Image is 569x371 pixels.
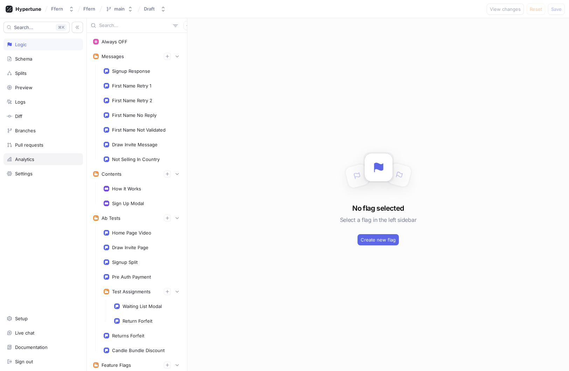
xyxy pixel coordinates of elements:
[15,316,28,321] div: Setup
[112,201,144,206] div: Sign Up Modal
[112,98,152,103] div: First Name Retry 2
[112,112,157,118] div: First Name No Reply
[112,142,158,147] div: Draw Invite Message
[14,25,33,29] span: Search...
[527,3,545,15] button: Reset
[112,186,141,191] div: How It Works
[15,156,34,162] div: Analytics
[15,56,32,62] div: Schema
[112,245,148,250] div: Draw Invite Page
[358,234,399,245] button: Create new flag
[548,3,565,15] button: Save
[4,22,70,33] button: Search...K
[112,230,151,236] div: Home Page Video
[352,203,404,213] h3: No flag selected
[102,39,127,44] div: Always OFF
[102,362,131,368] div: Feature Flags
[112,289,151,294] div: Test Assignments
[15,344,48,350] div: Documentation
[123,318,152,324] div: Return Forfeit
[112,83,151,89] div: First Name Retry 1
[487,3,524,15] button: View changes
[15,330,34,336] div: Live chat
[551,7,562,11] span: Save
[102,171,122,177] div: Contents
[141,3,169,15] button: Draft
[112,127,166,133] div: First Name Not Validated
[51,6,63,12] div: Ffern
[15,128,36,133] div: Branches
[15,42,27,47] div: Logic
[112,259,138,265] div: Signup Split
[15,113,22,119] div: Diff
[530,7,542,11] span: Reset
[15,359,33,364] div: Sign out
[99,22,170,29] input: Search...
[102,54,124,59] div: Messages
[15,85,33,90] div: Preview
[15,70,27,76] div: Splits
[114,6,125,12] div: main
[340,213,416,226] h5: Select a flag in the left sidebar
[112,274,151,280] div: Pre Auth Payment
[112,333,144,338] div: Returns Forfeit
[112,348,165,353] div: Candle Bundle Discount
[83,6,95,11] span: Ffern
[361,238,396,242] span: Create new flag
[102,215,120,221] div: Ab Tests
[103,3,136,15] button: main
[123,303,162,309] div: Waiting List Modal
[112,68,150,74] div: Signup Response
[56,24,67,31] div: K
[15,171,33,176] div: Settings
[15,142,43,148] div: Pull requests
[48,3,77,15] button: Ffern
[490,7,521,11] span: View changes
[112,156,160,162] div: Not Selling In Country
[15,99,26,105] div: Logs
[4,341,83,353] a: Documentation
[144,6,155,12] div: Draft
